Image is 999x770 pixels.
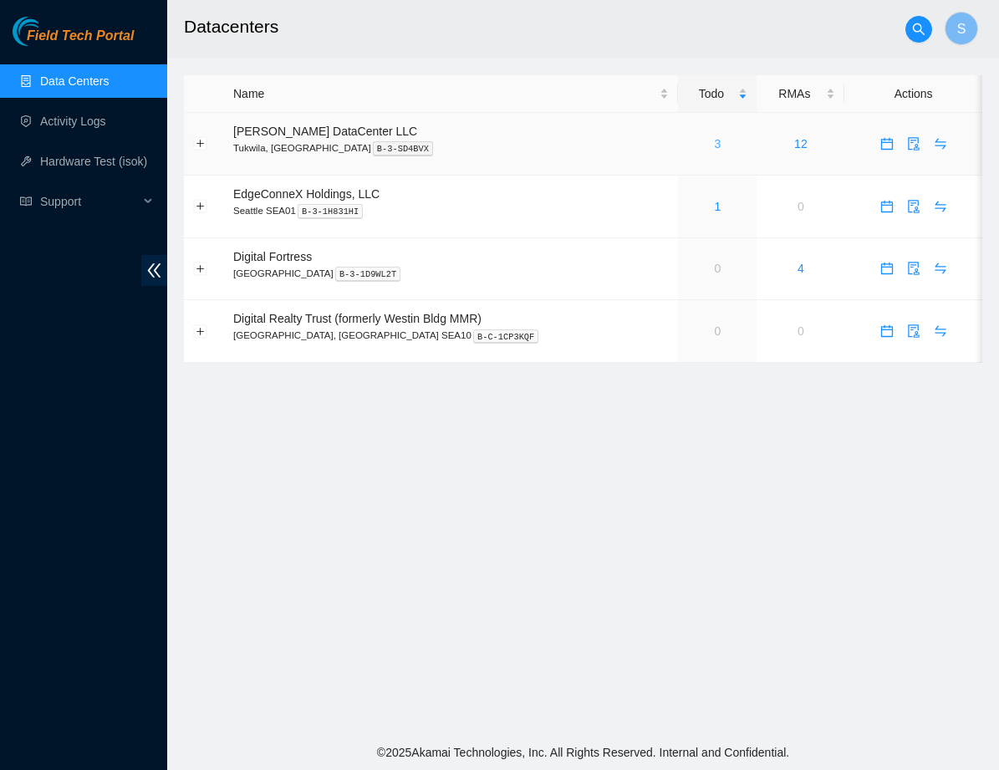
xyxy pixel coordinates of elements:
a: 3 [715,137,721,150]
a: audit [900,262,927,275]
span: EdgeConneX Holdings, LLC [233,187,380,201]
span: audit [901,262,926,275]
a: Activity Logs [40,115,106,128]
span: swap [928,200,953,213]
a: 0 [798,324,804,338]
a: audit [900,200,927,213]
span: Digital Fortress [233,250,312,263]
a: 0 [715,324,721,338]
kbd: B-3-1H831HI [298,204,364,219]
button: Expand row [194,137,207,150]
span: audit [901,137,926,150]
a: 12 [794,137,808,150]
span: read [20,196,32,207]
span: search [906,23,931,36]
span: calendar [874,262,900,275]
a: Data Centers [40,74,109,88]
span: Field Tech Portal [27,28,134,44]
a: calendar [874,262,900,275]
img: Akamai Technologies [13,17,84,46]
a: audit [900,137,927,150]
a: 4 [798,262,804,275]
a: 0 [715,262,721,275]
button: calendar [874,255,900,282]
kbd: B-3-SD4BVX [373,141,433,156]
span: Digital Realty Trust (formerly Westin Bldg MMR) [233,312,482,325]
span: calendar [874,137,900,150]
span: Support [40,185,139,218]
footer: © 2025 Akamai Technologies, Inc. All Rights Reserved. Internal and Confidential. [167,735,999,770]
a: calendar [874,324,900,338]
p: Seattle SEA01 [233,203,669,218]
a: Akamai TechnologiesField Tech Portal [13,30,134,52]
span: calendar [874,200,900,213]
button: S [945,12,978,45]
a: swap [927,324,954,338]
kbd: B-3-1D9WL2T [335,267,401,282]
button: audit [900,255,927,282]
span: double-left [141,255,167,286]
a: 0 [798,200,804,213]
span: swap [928,262,953,275]
span: [PERSON_NAME] DataCenter LLC [233,125,417,138]
button: audit [900,318,927,344]
span: S [957,18,966,39]
button: calendar [874,193,900,220]
a: swap [927,262,954,275]
button: Expand row [194,262,207,275]
span: calendar [874,324,900,338]
button: audit [900,193,927,220]
a: Hardware Test (isok) [40,155,147,168]
p: Tukwila, [GEOGRAPHIC_DATA] [233,140,669,156]
span: swap [928,137,953,150]
p: [GEOGRAPHIC_DATA] [233,266,669,281]
button: swap [927,193,954,220]
a: calendar [874,137,900,150]
button: calendar [874,130,900,157]
button: swap [927,318,954,344]
th: Actions [844,75,982,113]
button: Expand row [194,324,207,338]
span: audit [901,200,926,213]
button: search [905,16,932,43]
a: audit [900,324,927,338]
button: audit [900,130,927,157]
a: calendar [874,200,900,213]
button: calendar [874,318,900,344]
a: 1 [715,200,721,213]
a: swap [927,200,954,213]
button: swap [927,130,954,157]
button: Expand row [194,200,207,213]
span: swap [928,324,953,338]
a: swap [927,137,954,150]
span: audit [901,324,926,338]
button: swap [927,255,954,282]
kbd: B-C-1CP3KQF [473,329,539,344]
p: [GEOGRAPHIC_DATA], [GEOGRAPHIC_DATA] SEA10 [233,328,669,343]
